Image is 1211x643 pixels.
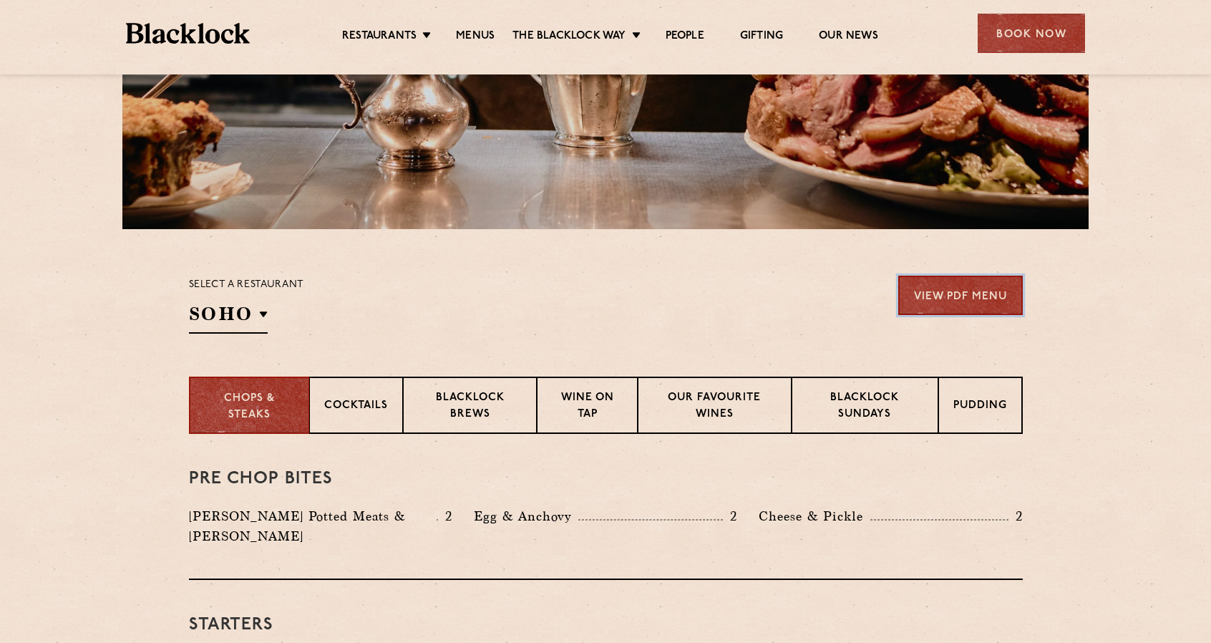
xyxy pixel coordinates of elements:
[898,276,1023,315] a: View PDF Menu
[205,391,294,423] p: Chops & Steaks
[512,29,626,45] a: The Blacklock Way
[953,398,1007,416] p: Pudding
[189,470,1023,488] h3: Pre Chop Bites
[126,23,250,44] img: BL_Textured_Logo-footer-cropped.svg
[552,390,622,424] p: Wine on Tap
[759,506,870,526] p: Cheese & Pickle
[189,276,304,294] p: Select a restaurant
[653,390,777,424] p: Our favourite wines
[666,29,704,45] a: People
[723,507,737,526] p: 2
[740,29,783,45] a: Gifting
[474,506,578,526] p: Egg & Anchovy
[418,390,522,424] p: Blacklock Brews
[456,29,495,45] a: Menus
[189,506,437,546] p: [PERSON_NAME] Potted Meats & [PERSON_NAME]
[1008,507,1023,526] p: 2
[978,14,1085,53] div: Book Now
[189,301,268,334] h2: SOHO
[189,616,1023,634] h3: Starters
[807,390,923,424] p: Blacklock Sundays
[438,507,452,526] p: 2
[819,29,878,45] a: Our News
[324,398,388,416] p: Cocktails
[342,29,417,45] a: Restaurants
